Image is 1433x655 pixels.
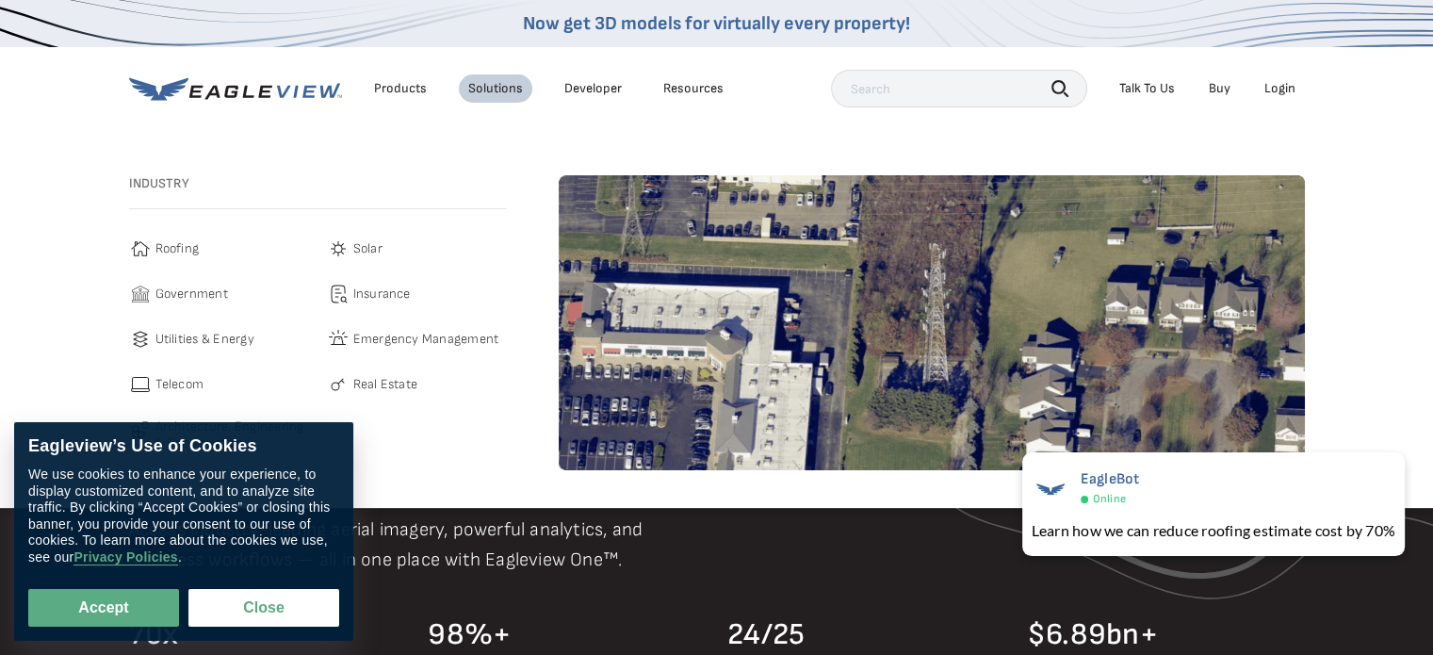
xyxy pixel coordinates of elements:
[1119,80,1175,97] div: Talk To Us
[129,175,506,192] h3: Industry
[1027,620,1305,650] div: $6.89bn+
[1032,470,1069,508] img: EagleBot
[327,237,506,260] a: Solar
[129,515,703,575] p: Access industry-leading aerial imagery, powerful analytics, and seamless workflows — all in one p...
[129,418,308,451] a: Architecture, Engineering & Construction
[327,283,350,305] img: insurance-icon.svg
[559,175,1305,470] img: telecom-image-1.webp
[327,328,506,351] a: Emergency Management
[831,70,1087,107] input: Search
[155,237,200,260] span: Roofing
[129,328,308,351] a: Utilities & Energy
[28,589,179,627] button: Accept
[727,620,1005,650] div: 24/25
[353,328,499,351] span: Emergency Management
[28,467,339,565] div: We use cookies to enhance your experience, to display customized content, and to analyze site tra...
[353,283,411,305] span: Insurance
[28,436,339,457] div: Eagleview’s Use of Cookies
[353,373,418,396] span: Real Estate
[523,12,910,35] a: Now get 3D models for virtually every property!
[374,80,427,97] div: Products
[327,237,350,260] img: solar-icon.svg
[129,283,308,305] a: Government
[129,328,152,351] img: utilities-icon.svg
[129,237,308,260] a: Roofing
[1264,80,1295,97] div: Login
[327,283,506,305] a: Insurance
[327,373,506,396] a: Real Estate
[129,283,152,305] img: government-icon.svg
[129,418,152,441] img: architecture-icon.svg
[1209,80,1230,97] a: Buy
[73,549,177,565] a: Privacy Policies
[1081,470,1140,488] span: EagleBot
[468,80,523,97] div: Solutions
[155,373,204,396] span: Telecom
[188,589,339,627] button: Close
[129,373,308,396] a: Telecom
[155,328,254,351] span: Utilities & Energy
[327,373,350,396] img: real-estate-icon.svg
[129,373,152,396] img: telecom-icon.svg
[1093,492,1126,506] span: Online
[129,237,152,260] img: roofing-icon.svg
[155,418,308,451] span: Architecture, Engineering & Construction
[327,328,350,351] img: emergency-icon.svg
[129,620,407,650] div: 70x
[663,80,724,97] div: Resources
[353,237,383,260] span: Solar
[155,283,228,305] span: Government
[564,80,622,97] a: Developer
[1032,519,1395,542] div: Learn how we can reduce roofing estimate cost by 70%
[428,620,706,650] div: 98%+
